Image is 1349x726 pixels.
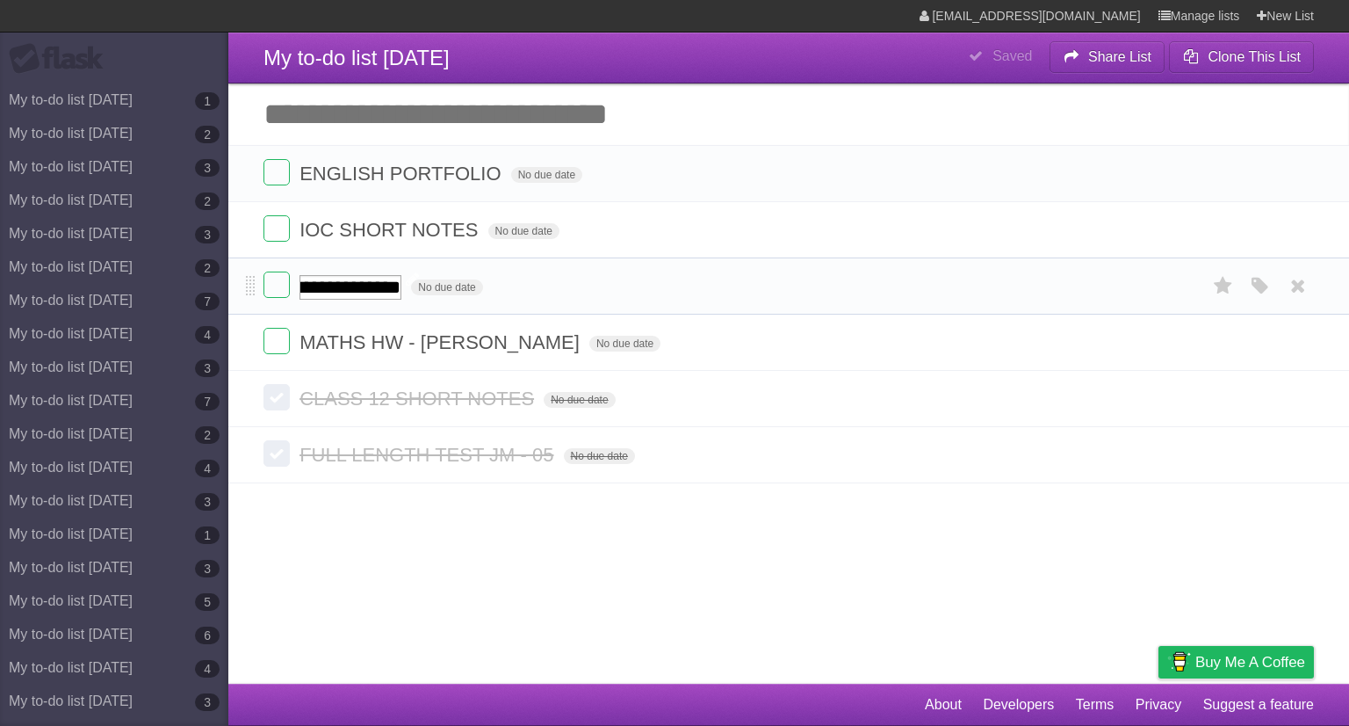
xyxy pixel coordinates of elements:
div: Flask [9,43,114,75]
b: 3 [195,159,220,177]
span: No due date [589,336,660,352]
b: 4 [195,660,220,678]
b: 3 [195,359,220,377]
span: No due date [564,448,635,464]
b: Clone This List [1208,49,1301,64]
b: 1 [195,92,220,110]
img: Buy me a coffee [1167,647,1191,677]
b: 3 [195,493,220,511]
b: 3 [195,693,220,711]
span: ENGLISH PORTFOLIO [299,163,505,185]
b: Share List [1088,49,1151,64]
a: About [925,688,962,722]
button: Share List [1050,41,1165,73]
label: Done [263,440,290,467]
span: Buy me a coffee [1195,647,1305,678]
b: 1 [195,526,220,544]
span: No due date [511,167,582,183]
a: Terms [1076,688,1115,722]
b: 2 [195,192,220,210]
span: MATHS HW - [PERSON_NAME] [299,331,584,353]
span: No due date [544,392,615,408]
label: Star task [1207,272,1240,301]
a: Privacy [1136,688,1181,722]
a: Buy me a coffee [1158,646,1314,679]
b: 2 [195,259,220,277]
label: Done [263,159,290,185]
label: Done [263,328,290,354]
span: FULL LENGTH TEST JM - 05 [299,444,558,466]
b: 6 [195,627,220,644]
b: 2 [195,126,220,143]
span: IOC SHORT NOTES [299,219,482,241]
label: Done [263,384,290,410]
b: 4 [195,460,220,477]
b: 3 [195,226,220,243]
a: Developers [983,688,1054,722]
span: No due date [488,223,559,239]
label: Done [263,215,290,242]
b: 7 [195,393,220,410]
b: 5 [195,593,220,611]
label: Done [263,272,290,298]
b: 7 [195,293,220,310]
a: Suggest a feature [1203,688,1314,722]
b: Saved [992,48,1032,63]
span: CLASS 12 SHORT NOTES [299,388,538,410]
b: 3 [195,560,220,577]
b: 4 [195,326,220,344]
b: 2 [195,426,220,444]
span: No due date [411,280,482,295]
span: My to-do list [DATE] [263,46,450,69]
button: Clone This List [1169,41,1314,73]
